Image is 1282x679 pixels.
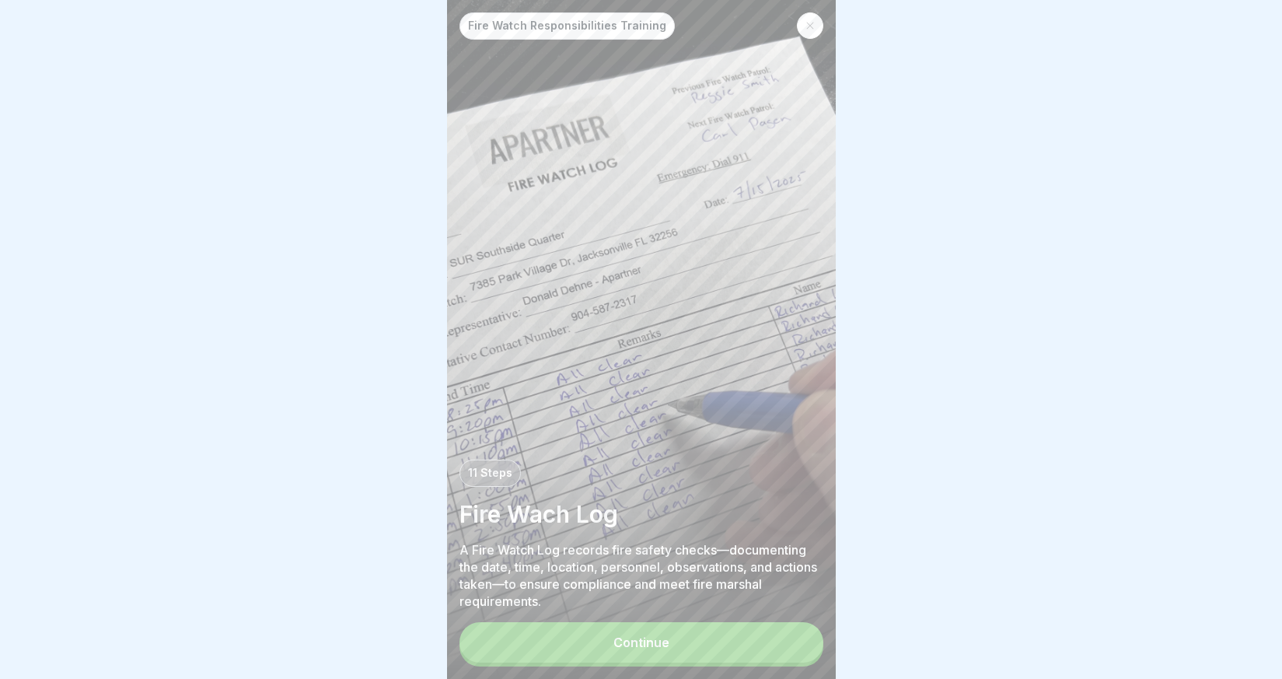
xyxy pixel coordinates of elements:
p: A Fire Watch Log records fire safety checks—documenting the date, time, location, personnel, obse... [459,541,823,610]
button: Continue [459,622,823,663]
p: Fire Wach Log [459,499,823,529]
div: Continue [613,635,669,649]
p: 11 Steps [468,467,512,480]
p: Fire Watch Responsibilities Training [468,19,666,33]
